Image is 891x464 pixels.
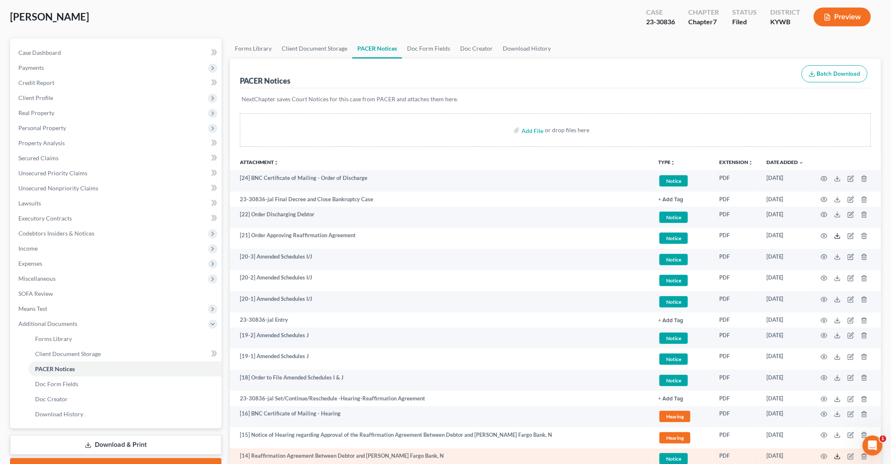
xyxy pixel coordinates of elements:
a: Executory Contracts [12,211,221,226]
i: unfold_more [748,160,753,165]
button: + Add Tag [658,197,683,203]
span: Property Analysis [18,139,65,146]
span: Lawsuits [18,200,41,207]
a: Lawsuits [12,196,221,211]
td: [20-1] Amended Schedules I/J [230,291,652,313]
button: + Add Tag [658,396,683,402]
a: Notice [658,253,706,267]
td: PDF [713,349,760,370]
span: Doc Creator [35,395,68,402]
span: Miscellaneous [18,275,56,282]
td: [DATE] [760,270,811,292]
a: Unsecured Priority Claims [12,166,221,181]
td: [DATE] [760,170,811,192]
a: Case Dashboard [12,45,221,60]
td: PDF [713,370,760,391]
td: PDF [713,291,760,313]
span: Client Document Storage [35,350,101,357]
span: Additional Documents [18,320,77,327]
a: PACER Notices [352,38,402,59]
span: Unsecured Priority Claims [18,169,87,177]
td: PDF [713,170,760,192]
i: unfold_more [670,160,675,165]
a: Unsecured Nonpriority Claims [12,181,221,196]
span: [PERSON_NAME] [10,10,89,23]
span: Notice [659,333,688,344]
span: SOFA Review [18,290,53,297]
a: Date Added expand_more [766,159,804,165]
div: 23-30836 [646,17,675,27]
td: PDF [713,207,760,228]
span: Hearing [659,411,690,422]
td: [21] Order Approving Reaffirmation Agreement [230,228,652,249]
a: Download History [498,38,556,59]
td: PDF [713,313,760,328]
span: Secured Claims [18,154,59,162]
a: Notice [658,231,706,245]
span: Notice [659,233,688,244]
a: Property Analysis [12,136,221,151]
a: SOFA Review [12,286,221,301]
a: Client Document Storage [28,346,221,361]
a: Notice [658,295,706,309]
td: PDF [713,192,760,207]
span: Notice [659,275,688,286]
a: Notice [658,374,706,387]
a: Doc Form Fields [28,377,221,392]
td: [24] BNC Certificate of Mailing - Order of Discharge [230,170,652,192]
button: Preview [814,8,871,26]
span: Doc Form Fields [35,380,78,387]
a: Notice [658,210,706,224]
a: Notice [658,174,706,188]
i: unfold_more [274,160,279,165]
a: Attachmentunfold_more [240,159,279,165]
a: Forms Library [28,331,221,346]
div: District [770,8,800,17]
a: Doc Creator [455,38,498,59]
span: Executory Contracts [18,215,72,222]
td: [20-2] Amended Schedules I/J [230,270,652,292]
td: 23-30836-jal Final Decree and Close Bankruptcy Case [230,192,652,207]
a: PACER Notices [28,361,221,377]
span: Case Dashboard [18,49,61,56]
span: Unsecured Nonpriority Claims [18,185,98,192]
td: [DATE] [760,370,811,391]
td: [DATE] [760,391,811,406]
div: Case [646,8,675,17]
div: KYWB [770,17,800,27]
td: 23-30836-jal Set/Continue/Reschedule -Hearing-Reaffirmation Agreement [230,391,652,406]
td: [DATE] [760,249,811,270]
td: [16] BNC Certificate of Mailing - Hearing [230,406,652,428]
button: + Add Tag [658,318,683,323]
div: Chapter [688,17,719,27]
div: or drop files here [545,126,589,134]
a: Doc Form Fields [402,38,455,59]
td: [DATE] [760,328,811,349]
span: Notice [659,375,688,386]
a: + Add Tag [658,316,706,324]
a: Extensionunfold_more [719,159,753,165]
span: 1 [880,436,886,442]
td: [15] Notice of Hearing regarding Approval of the Reaffirmation Agreement Between Debtor and [PERS... [230,427,652,449]
a: Doc Creator [28,392,221,407]
td: [22] Order Discharging Debtor [230,207,652,228]
td: 23-30836-jal Entry [230,313,652,328]
td: [DATE] [760,406,811,428]
td: PDF [713,427,760,449]
span: Personal Property [18,124,66,131]
td: [DATE] [760,313,811,328]
div: Filed [732,17,757,27]
i: expand_more [799,160,804,165]
span: PACER Notices [35,365,75,372]
td: PDF [713,391,760,406]
td: PDF [713,406,760,428]
a: + Add Tag [658,395,706,402]
td: PDF [713,328,760,349]
span: Notice [659,212,688,223]
td: PDF [713,228,760,249]
a: Notice [658,331,706,345]
td: PDF [713,270,760,292]
a: Notice [658,274,706,287]
span: Codebtors Insiders & Notices [18,230,94,237]
a: Hearing [658,431,706,445]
